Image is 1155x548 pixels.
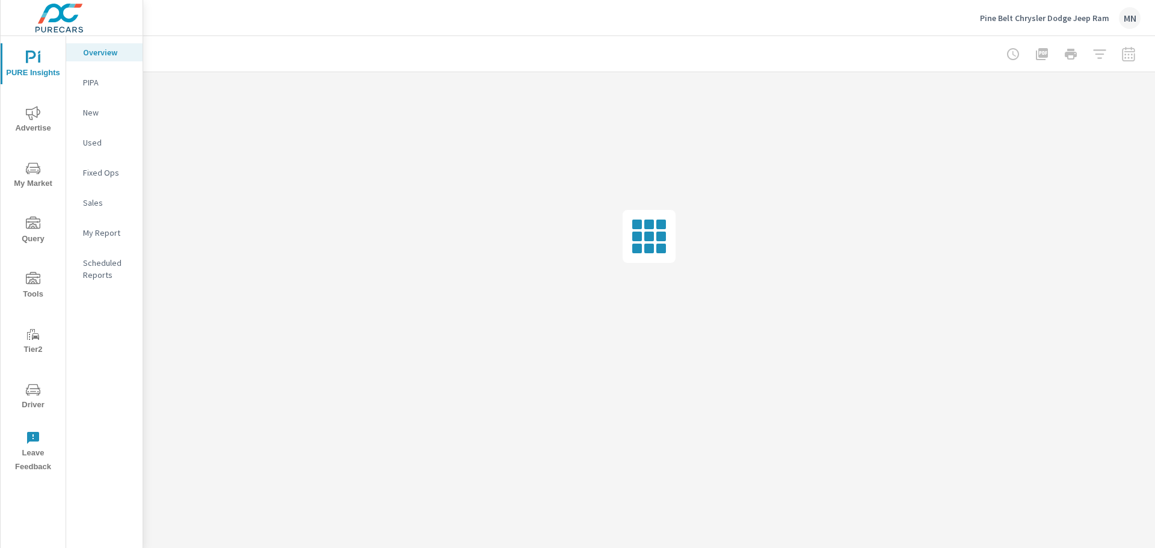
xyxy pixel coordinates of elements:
span: Leave Feedback [4,431,62,474]
div: PIPA [66,73,143,91]
p: Sales [83,197,133,209]
span: Query [4,217,62,246]
span: PURE Insights [4,51,62,80]
p: Fixed Ops [83,167,133,179]
span: Tools [4,272,62,301]
div: Fixed Ops [66,164,143,182]
p: Used [83,137,133,149]
div: MN [1119,7,1141,29]
span: Tier2 [4,327,62,357]
div: Sales [66,194,143,212]
p: New [83,106,133,119]
div: nav menu [1,36,66,479]
div: Used [66,134,143,152]
p: Overview [83,46,133,58]
p: Pine Belt Chrysler Dodge Jeep Ram [980,13,1109,23]
div: Overview [66,43,143,61]
p: Scheduled Reports [83,257,133,281]
p: My Report [83,227,133,239]
div: My Report [66,224,143,242]
span: Driver [4,383,62,412]
p: PIPA [83,76,133,88]
span: Advertise [4,106,62,135]
div: New [66,103,143,122]
div: Scheduled Reports [66,254,143,284]
span: My Market [4,161,62,191]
